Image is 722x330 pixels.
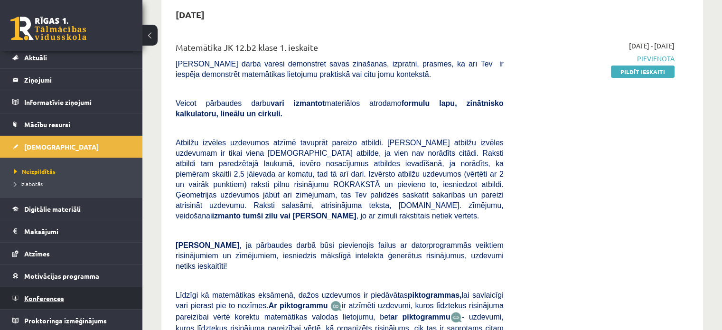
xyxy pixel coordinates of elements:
[24,142,99,151] span: [DEMOGRAPHIC_DATA]
[24,205,81,213] span: Digitālie materiāli
[166,3,214,26] h2: [DATE]
[12,265,131,287] a: Motivācijas programma
[629,41,675,51] span: [DATE] - [DATE]
[271,99,325,107] b: vari izmantot
[12,47,131,68] a: Aktuāli
[518,54,675,64] span: Pievienota
[24,249,50,258] span: Atzīmes
[269,302,328,310] b: Ar piktogrammu
[176,139,504,220] span: Atbilžu izvēles uzdevumos atzīmē tavuprāt pareizo atbildi. [PERSON_NAME] atbilžu izvēles uzdevuma...
[176,241,504,270] span: , ja pārbaudes darbā būsi pievienojis failus ar datorprogrammās veiktiem risinājumiem un zīmējumi...
[24,53,47,62] span: Aktuāli
[176,302,504,321] span: ir atzīmēti uzdevumi, kuros līdztekus risinājuma pareizībai vērtē korektu matemātikas valodas lie...
[611,66,675,78] a: Pildīt ieskaiti
[12,198,131,220] a: Digitālie materiāli
[24,220,131,242] legend: Maksājumi
[12,69,131,91] a: Ziņojumi
[14,179,133,188] a: Izlabotās
[12,287,131,309] a: Konferences
[24,69,131,91] legend: Ziņojumi
[176,99,504,118] span: Veicot pārbaudes darbu materiālos atrodamo
[12,113,131,135] a: Mācību resursi
[14,167,133,176] a: Neizpildītās
[12,243,131,264] a: Atzīmes
[24,294,64,302] span: Konferences
[450,312,462,323] img: wKvN42sLe3LLwAAAABJRU5ErkJggg==
[24,120,70,129] span: Mācību resursi
[12,220,131,242] a: Maksājumi
[14,180,43,188] span: Izlabotās
[408,291,462,299] b: piktogrammas,
[12,136,131,158] a: [DEMOGRAPHIC_DATA]
[243,212,356,220] b: tumši zilu vai [PERSON_NAME]
[24,316,107,325] span: Proktoringa izmēģinājums
[176,60,504,78] span: [PERSON_NAME] darbā varēsi demonstrēt savas zināšanas, izpratni, prasmes, kā arī Tev ir iespēja d...
[176,241,239,249] span: [PERSON_NAME]
[176,99,504,118] b: formulu lapu, zinātnisko kalkulatoru, lineālu un cirkuli.
[390,313,450,321] b: ar piktogrammu
[10,17,86,40] a: Rīgas 1. Tālmācības vidusskola
[330,301,342,311] img: JfuEzvunn4EvwAAAAASUVORK5CYII=
[12,91,131,113] a: Informatīvie ziņojumi
[212,212,241,220] b: izmanto
[24,272,99,280] span: Motivācijas programma
[24,91,131,113] legend: Informatīvie ziņojumi
[176,41,504,58] div: Matemātika JK 12.b2 klase 1. ieskaite
[14,168,56,175] span: Neizpildītās
[176,291,504,310] span: Līdzīgi kā matemātikas eksāmenā, dažos uzdevumos ir piedāvātas lai savlaicīgi vari pierast pie to...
